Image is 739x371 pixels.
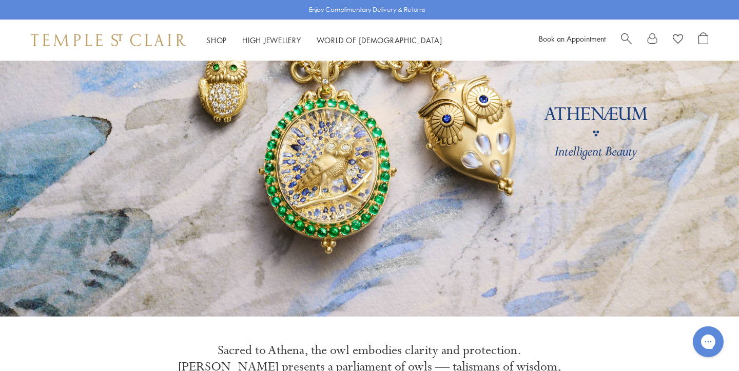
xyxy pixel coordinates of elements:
iframe: Gorgias live chat messenger [688,323,729,361]
nav: Main navigation [206,34,442,47]
a: Search [621,32,632,48]
a: View Wishlist [673,32,683,48]
a: High JewelleryHigh Jewellery [242,35,301,45]
a: ShopShop [206,35,227,45]
a: Book an Appointment [539,33,606,44]
a: Open Shopping Bag [698,32,708,48]
img: Temple St. Clair [31,34,186,46]
a: World of [DEMOGRAPHIC_DATA]World of [DEMOGRAPHIC_DATA] [317,35,442,45]
p: Enjoy Complimentary Delivery & Returns [309,5,425,15]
